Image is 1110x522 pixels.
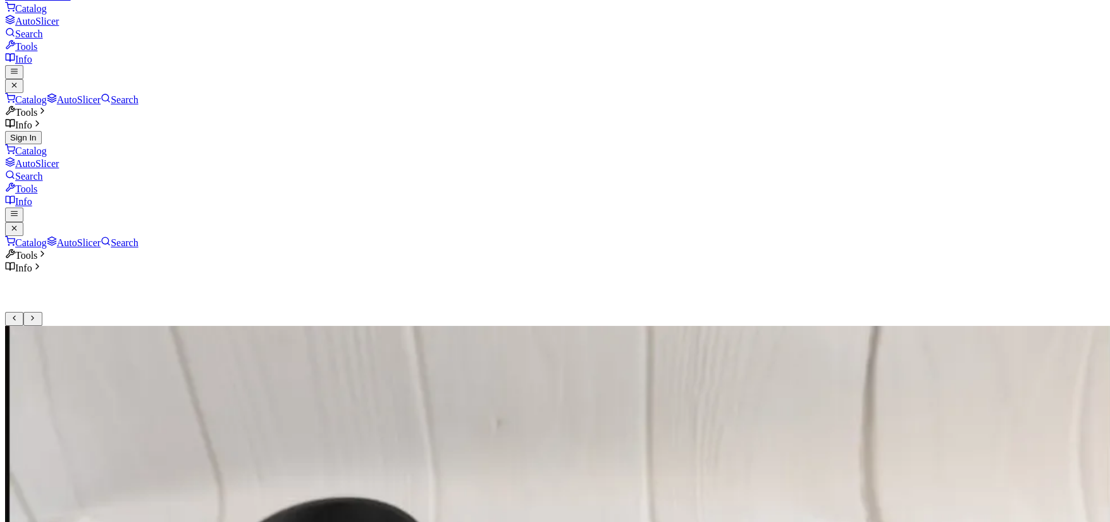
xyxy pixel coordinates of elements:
button: close mobile navigation menu [5,79,23,93]
a: Catalog [5,3,47,14]
span: Info [5,120,32,130]
a: Search [101,237,139,248]
a: AutoSlicer [5,158,59,169]
a: Search [5,28,43,39]
span: Info [5,263,32,273]
span: Tools [5,107,37,118]
a: Catalog [5,94,47,105]
span: Tools [5,250,37,261]
button: Sign In [5,131,42,144]
a: Tools [5,183,37,194]
a: AutoSlicer [5,16,59,27]
a: Info [5,196,32,207]
a: Catalog [5,237,47,248]
a: Search [5,171,43,182]
a: Catalog [5,146,47,156]
button: close mobile navigation menu [5,222,23,236]
a: Tools [5,41,37,52]
a: AutoSlicer [47,237,101,248]
a: Info [5,54,32,65]
button: mobile navigation menu [5,208,23,221]
a: AutoSlicer [47,94,101,105]
button: mobile navigation menu [5,65,23,79]
a: Search [101,94,139,105]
